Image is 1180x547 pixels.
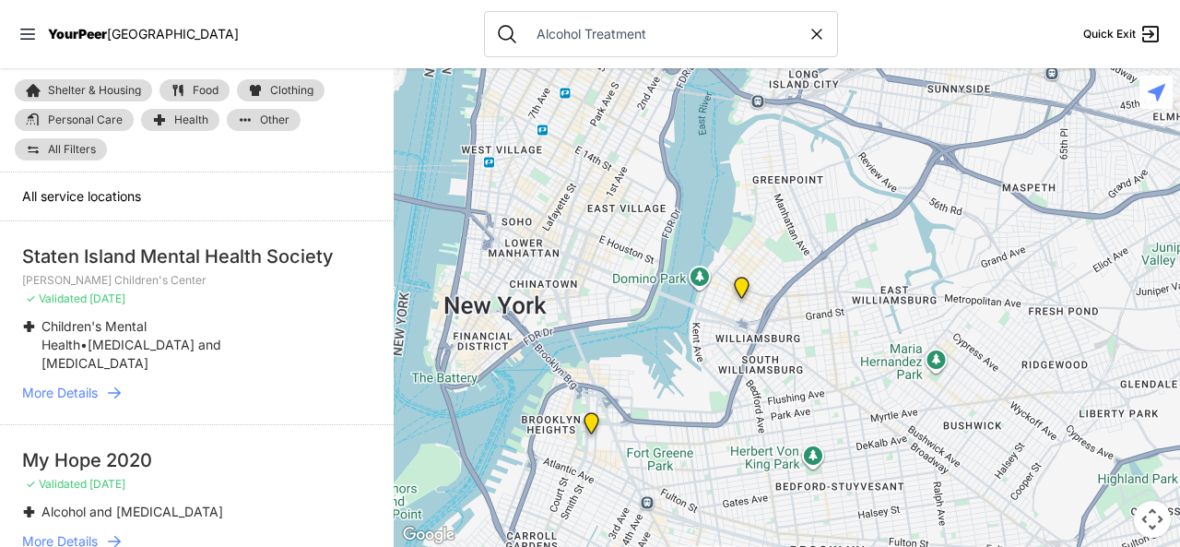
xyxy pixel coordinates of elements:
[15,138,107,161] a: All Filters
[270,85,313,96] span: Clothing
[48,144,96,155] span: All Filters
[26,291,87,305] span: ✓ Validated
[260,114,289,125] span: Other
[41,504,223,519] span: Alcohol and [MEDICAL_DATA]
[89,291,125,305] span: [DATE]
[22,188,141,204] span: All service locations
[41,337,221,371] span: [MEDICAL_DATA] and [MEDICAL_DATA]
[26,477,87,491] span: ✓ Validated
[41,318,147,352] span: Children's Mental Health
[193,85,218,96] span: Food
[48,29,239,40] a: YourPeer[GEOGRAPHIC_DATA]
[730,277,753,306] div: El Regreso Foundation Inc
[159,79,230,101] a: Food
[398,523,459,547] a: Open this area in Google Maps (opens a new window)
[89,477,125,491] span: [DATE]
[1083,23,1162,45] a: Quick Exit
[1083,27,1136,42] span: Quick Exit
[398,523,459,547] img: Google
[22,384,372,402] a: More Details
[48,85,141,96] span: Shelter & Housing
[1134,501,1171,538] button: Map camera controls
[141,109,219,131] a: Health
[22,384,98,402] span: More Details
[174,114,208,125] span: Health
[48,26,107,42] span: YourPeer
[237,79,324,101] a: Clothing
[22,447,372,473] div: My Hope 2020
[15,79,152,101] a: Shelter & Housing
[525,25,808,43] input: Search
[22,273,372,288] p: [PERSON_NAME] Children's Center
[15,109,134,131] a: Personal Care
[22,244,372,269] div: Staten Island Mental Health Society
[48,114,123,125] span: Personal Care
[107,26,239,42] span: [GEOGRAPHIC_DATA]
[80,337,88,352] span: •
[227,109,301,131] a: Other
